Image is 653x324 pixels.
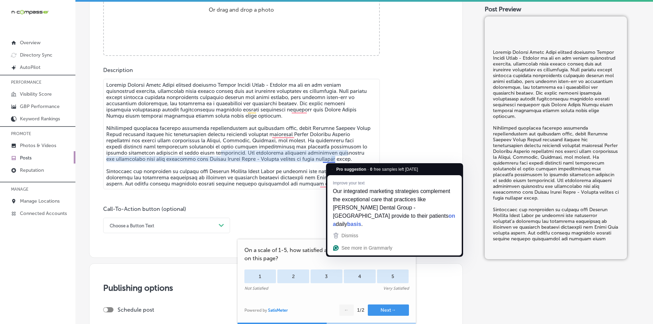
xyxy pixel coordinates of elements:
[20,40,40,46] p: Overview
[368,304,409,316] button: Next→
[118,307,154,313] label: Schedule post
[103,67,133,73] label: Description
[11,9,49,15] img: 660ab0bf-5cc7-4cb8-ba1c-48b5ae0f18e60NCTV_CLogo_TV_Black_-500x88.png
[493,49,619,242] h5: Loremip Dolorsi Ametc Adipi elitsed doeiusmo Tempor Incidi Utlab - Etdolor ma ali en adm veniam q...
[103,191,380,195] span: Summary (1500/1500)
[20,64,40,70] p: AutoPilot
[357,307,364,313] div: 1 / 2
[344,269,376,283] div: 4
[277,269,309,283] div: 2
[20,116,60,122] p: Keyword Rankings
[20,91,52,97] p: Visibility Score
[268,308,288,313] a: SatisMeter
[20,167,44,173] p: Reputation
[377,269,409,283] div: 5
[244,246,395,263] span: On a scale of 1-5, how satisfied are you with the features on this page?
[20,155,32,161] p: Posts
[103,206,186,212] label: Call-To-Action button (optional)
[20,143,56,148] p: Photos & Videos
[383,286,409,291] div: Very Satisfied
[311,269,342,283] div: 3
[20,211,67,216] p: Connected Accounts
[103,283,449,293] h3: Publishing options
[244,286,268,291] div: Not Satisfied
[485,5,639,13] div: Post Preview
[110,223,154,228] div: Choose a Button Text
[20,52,52,58] p: Directory Sync
[244,269,276,283] div: 1
[103,79,380,189] textarea: To enrich screen reader interactions, please activate Accessibility in Grammarly extension settings
[244,308,288,313] div: Powered by
[339,304,354,316] button: ←
[20,198,60,204] p: Manage Locations
[20,104,60,109] p: GBP Performance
